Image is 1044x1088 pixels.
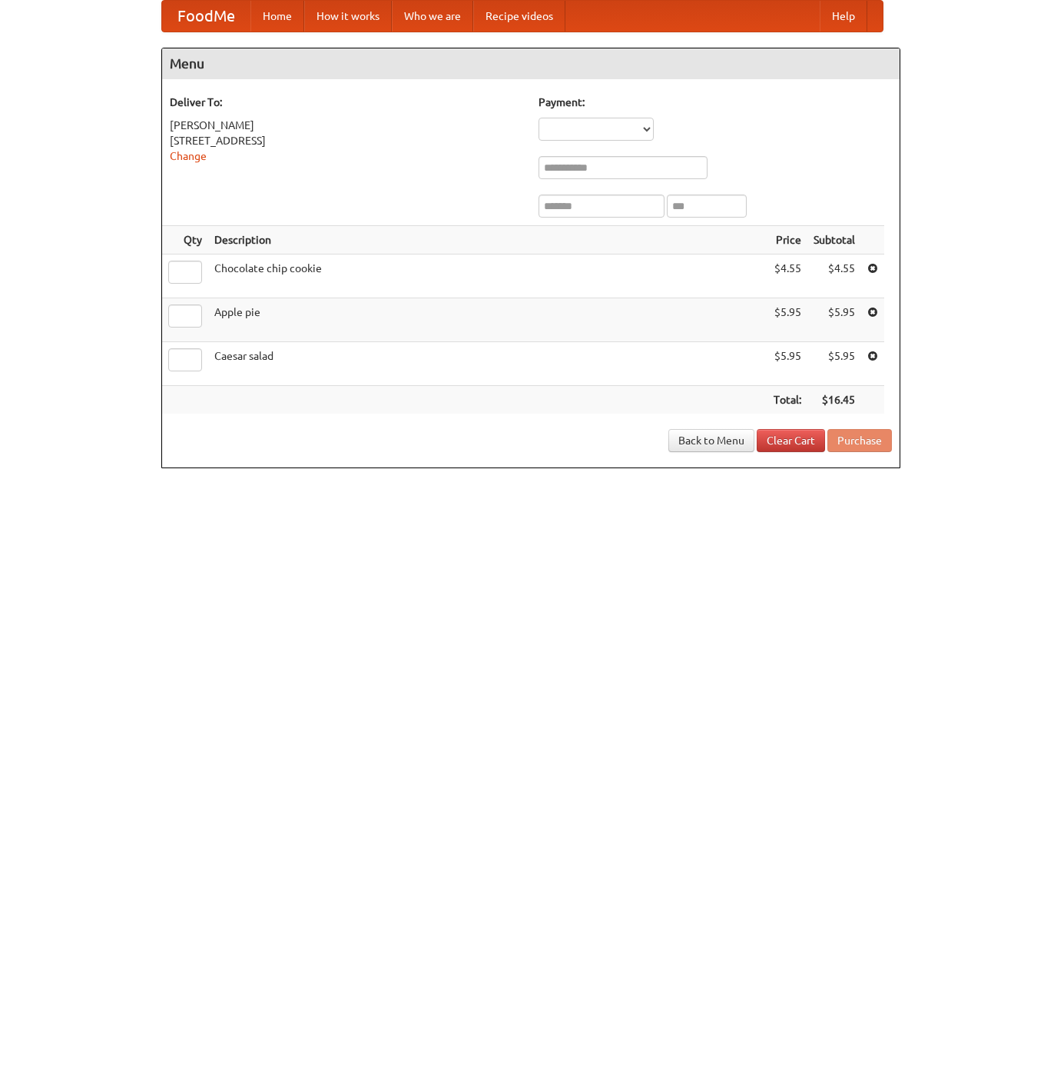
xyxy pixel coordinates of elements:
[170,95,523,110] h5: Deliver To:
[767,386,807,414] th: Total:
[757,429,825,452] a: Clear Cart
[170,118,523,133] div: [PERSON_NAME]
[820,1,867,32] a: Help
[170,150,207,162] a: Change
[208,226,767,255] th: Description
[250,1,304,32] a: Home
[473,1,565,32] a: Recipe videos
[208,342,767,386] td: Caesar salad
[807,226,861,255] th: Subtotal
[162,226,208,255] th: Qty
[767,226,807,255] th: Price
[767,342,807,386] td: $5.95
[807,255,861,298] td: $4.55
[668,429,754,452] a: Back to Menu
[807,386,861,414] th: $16.45
[170,133,523,148] div: [STREET_ADDRESS]
[807,298,861,342] td: $5.95
[827,429,892,452] button: Purchase
[208,298,767,342] td: Apple pie
[807,342,861,386] td: $5.95
[304,1,392,32] a: How it works
[767,298,807,342] td: $5.95
[208,255,767,298] td: Chocolate chip cookie
[767,255,807,298] td: $4.55
[539,95,892,110] h5: Payment:
[162,48,900,79] h4: Menu
[162,1,250,32] a: FoodMe
[392,1,473,32] a: Who we are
